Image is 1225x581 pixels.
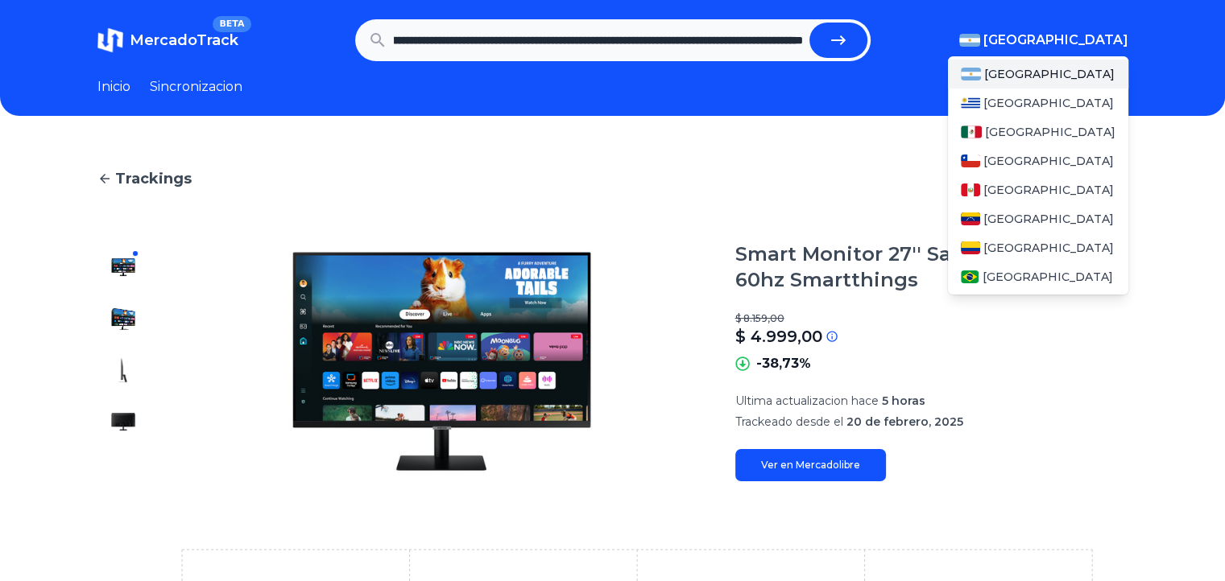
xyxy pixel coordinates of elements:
span: [GEOGRAPHIC_DATA] [983,95,1114,111]
img: Smart Monitor 27'' Samsung M5 Fhd 60hz Smartthings [110,254,136,280]
span: [GEOGRAPHIC_DATA] [985,124,1115,140]
span: MercadoTrack [130,31,238,49]
img: Peru [961,183,980,196]
img: Smart Monitor 27'' Samsung M5 Fhd 60hz Smartthings [181,241,703,481]
span: Trackeado desde el [735,414,843,429]
img: Colombia [961,241,980,254]
a: Inicio [97,77,130,97]
h1: Smart Monitor 27'' Samsung M5 Fhd 60hz Smartthings [735,241,1128,293]
span: [GEOGRAPHIC_DATA] [982,269,1112,285]
a: MercadoTrackBETA [97,27,238,53]
p: $ 4.999,00 [735,325,822,348]
button: [GEOGRAPHIC_DATA] [959,31,1128,50]
a: Chile[GEOGRAPHIC_DATA] [948,146,1128,175]
span: [GEOGRAPHIC_DATA] [983,31,1128,50]
span: [GEOGRAPHIC_DATA] [983,211,1114,227]
img: Argentina [961,68,982,80]
span: BETA [213,16,250,32]
img: Smart Monitor 27'' Samsung M5 Fhd 60hz Smartthings [110,409,136,435]
a: Colombia[GEOGRAPHIC_DATA] [948,233,1128,262]
span: Ultima actualizacion hace [735,394,879,408]
span: [GEOGRAPHIC_DATA] [983,240,1114,256]
span: 20 de febrero, 2025 [846,414,963,429]
img: Mexico [961,126,982,138]
p: $ 8.159,00 [735,312,1128,325]
span: 5 horas [882,394,925,408]
p: -38,73% [756,354,811,373]
a: Peru[GEOGRAPHIC_DATA] [948,175,1128,204]
a: Uruguay[GEOGRAPHIC_DATA] [948,89,1128,117]
span: [GEOGRAPHIC_DATA] [983,153,1114,169]
a: Argentina[GEOGRAPHIC_DATA] [948,60,1128,89]
a: Sincronizacion [150,77,242,97]
img: Argentina [959,34,980,47]
img: Uruguay [961,97,980,109]
a: Ver en Mercadolibre [735,449,886,481]
span: [GEOGRAPHIC_DATA] [983,182,1114,198]
img: Venezuela [961,212,980,225]
span: [GEOGRAPHIC_DATA] [984,66,1115,82]
a: Venezuela[GEOGRAPHIC_DATA] [948,204,1128,233]
img: Chile [961,155,980,167]
a: Trackings [97,167,1128,190]
a: Mexico[GEOGRAPHIC_DATA] [948,117,1128,146]
img: Brasil [961,270,979,283]
a: Brasil[GEOGRAPHIC_DATA] [948,262,1128,291]
img: Smart Monitor 27'' Samsung M5 Fhd 60hz Smartthings [110,306,136,332]
img: Smart Monitor 27'' Samsung M5 Fhd 60hz Smartthings [110,357,136,383]
img: MercadoTrack [97,27,123,53]
span: Trackings [115,167,192,190]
